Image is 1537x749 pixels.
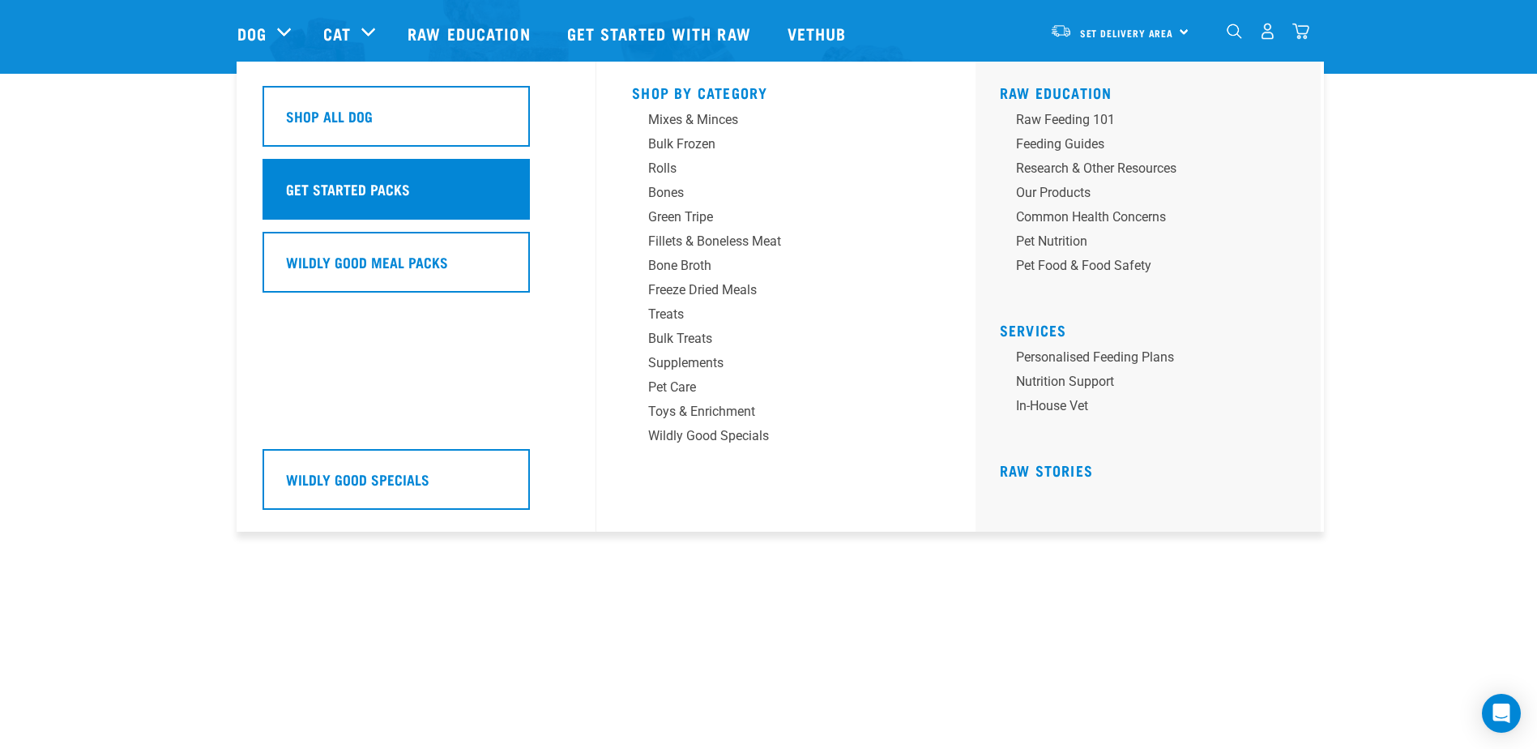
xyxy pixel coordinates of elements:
a: Feeding Guides [1000,135,1308,159]
a: Green Tripe [632,208,940,232]
a: Rolls [632,159,940,183]
a: Research & Other Resources [1000,159,1308,183]
a: Bulk Treats [632,329,940,353]
a: Pet Care [632,378,940,402]
a: Fillets & Boneless Meat [632,232,940,256]
a: Raw Stories [1000,466,1093,474]
div: Open Intercom Messenger [1482,694,1521,733]
div: Supplements [648,353,901,373]
div: Bulk Treats [648,329,901,349]
a: Bones [632,183,940,208]
a: Common Health Concerns [1000,208,1308,232]
div: Treats [648,305,901,324]
div: Toys & Enrichment [648,402,901,422]
a: Freeze Dried Meals [632,280,940,305]
a: Wildly Good Specials [632,426,940,451]
a: In-house vet [1000,396,1308,421]
a: Toys & Enrichment [632,402,940,426]
a: Our Products [1000,183,1308,208]
h5: Wildly Good Specials [286,469,429,490]
div: Pet Care [648,378,901,397]
div: Common Health Concerns [1016,208,1269,227]
div: Rolls [648,159,901,178]
a: Get started with Raw [551,1,771,66]
a: Shop All Dog [263,86,570,159]
div: Bone Broth [648,256,901,276]
a: Vethub [771,1,867,66]
a: Wildly Good Meal Packs [263,232,570,305]
a: Get Started Packs [263,159,570,232]
div: Pet Nutrition [1016,232,1269,251]
div: Freeze Dried Meals [648,280,901,300]
span: Set Delivery Area [1080,30,1174,36]
a: Pet Nutrition [1000,232,1308,256]
a: Supplements [632,353,940,378]
a: Pet Food & Food Safety [1000,256,1308,280]
div: Our Products [1016,183,1269,203]
img: van-moving.png [1050,24,1072,38]
h5: Services [1000,322,1308,335]
div: Feeding Guides [1016,135,1269,154]
a: Raw Education [391,1,550,66]
img: home-icon@2x.png [1292,23,1309,40]
h5: Get Started Packs [286,178,410,199]
div: Mixes & Minces [648,110,901,130]
a: Bulk Frozen [632,135,940,159]
div: Bones [648,183,901,203]
a: Personalised Feeding Plans [1000,348,1308,372]
a: Nutrition Support [1000,372,1308,396]
img: home-icon-1@2x.png [1227,24,1242,39]
div: Wildly Good Specials [648,426,901,446]
div: Pet Food & Food Safety [1016,256,1269,276]
a: Raw Feeding 101 [1000,110,1308,135]
div: Fillets & Boneless Meat [648,232,901,251]
h5: Shop By Category [632,84,940,97]
a: Mixes & Minces [632,110,940,135]
a: Bone Broth [632,256,940,280]
h5: Shop All Dog [286,105,373,126]
a: Cat [323,21,351,45]
div: Green Tripe [648,208,901,227]
h5: Wildly Good Meal Packs [286,251,448,272]
div: Bulk Frozen [648,135,901,154]
div: Raw Feeding 101 [1016,110,1269,130]
img: user.png [1259,23,1276,40]
div: Research & Other Resources [1016,159,1269,178]
a: Treats [632,305,940,329]
a: Dog [237,21,267,45]
a: Raw Education [1000,88,1112,96]
a: Wildly Good Specials [263,449,570,522]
